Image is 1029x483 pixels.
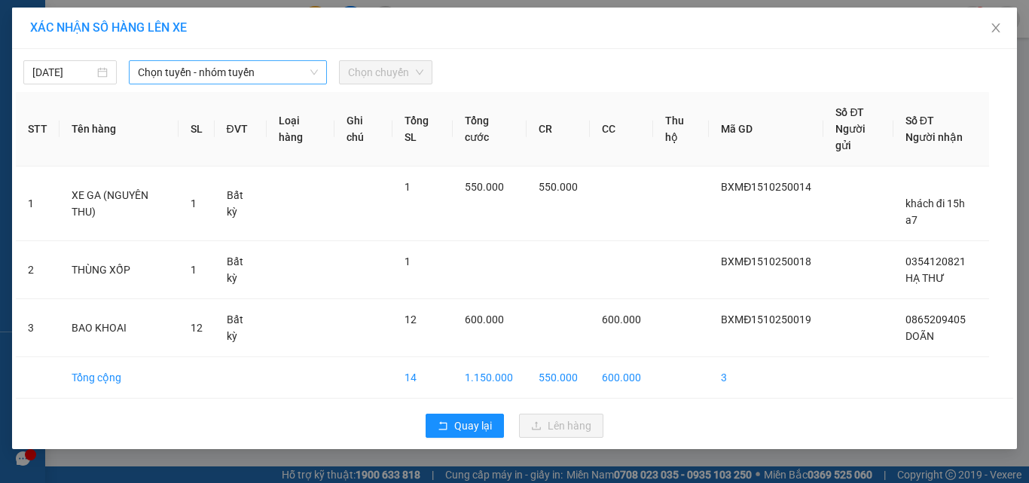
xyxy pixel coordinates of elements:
[465,181,504,193] span: 550.000
[104,81,200,131] li: VP Bến xe [GEOGRAPHIC_DATA]
[60,299,179,357] td: BAO KHOAI
[16,299,60,357] td: 3
[539,181,578,193] span: 550.000
[590,92,653,167] th: CC
[426,414,504,438] button: rollbackQuay lại
[32,64,94,81] input: 15/10/2025
[392,92,453,167] th: Tổng SL
[454,417,492,434] span: Quay lại
[16,241,60,299] td: 2
[905,272,945,284] span: HẠ THƯ
[60,241,179,299] td: THÙNG XỐP
[191,264,197,276] span: 1
[348,61,423,84] span: Chọn chuyến
[905,313,966,326] span: 0865209405
[215,299,267,357] td: Bất kỳ
[215,167,267,241] td: Bất kỳ
[527,357,590,399] td: 550.000
[527,92,590,167] th: CR
[453,357,527,399] td: 1.150.000
[519,414,603,438] button: uploadLên hàng
[60,92,179,167] th: Tên hàng
[405,255,411,267] span: 1
[179,92,215,167] th: SL
[215,241,267,299] td: Bất kỳ
[835,123,866,151] span: Người gửi
[453,92,527,167] th: Tổng cước
[835,106,864,118] span: Số ĐT
[405,313,417,326] span: 12
[405,181,411,193] span: 1
[905,197,965,226] span: khách đi 15h a7
[16,167,60,241] td: 1
[191,322,203,334] span: 12
[975,8,1017,50] button: Close
[392,357,453,399] td: 14
[905,330,934,342] span: DOÃN
[905,131,963,143] span: Người nhận
[590,357,653,399] td: 600.000
[438,420,448,433] span: rollback
[8,8,218,64] li: Rạng Đông Buslines
[709,357,823,399] td: 3
[191,197,197,209] span: 1
[60,167,179,241] td: XE GA (NGUYÊN THU)
[653,92,709,167] th: Thu hộ
[990,22,1002,34] span: close
[721,181,811,193] span: BXMĐ1510250014
[60,357,179,399] td: Tổng cộng
[905,255,966,267] span: 0354120821
[721,255,811,267] span: BXMĐ1510250018
[215,92,267,167] th: ĐVT
[334,92,392,167] th: Ghi chú
[465,313,504,326] span: 600.000
[138,61,318,84] span: Chọn tuyến - nhóm tuyến
[310,68,319,77] span: down
[8,81,104,115] li: VP Bến xe Miền Đông
[709,92,823,167] th: Mã GD
[721,313,811,326] span: BXMĐ1510250019
[602,313,641,326] span: 600.000
[30,20,187,35] span: XÁC NHẬN SỐ HÀNG LÊN XE
[905,115,934,127] span: Số ĐT
[267,92,334,167] th: Loại hàng
[16,92,60,167] th: STT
